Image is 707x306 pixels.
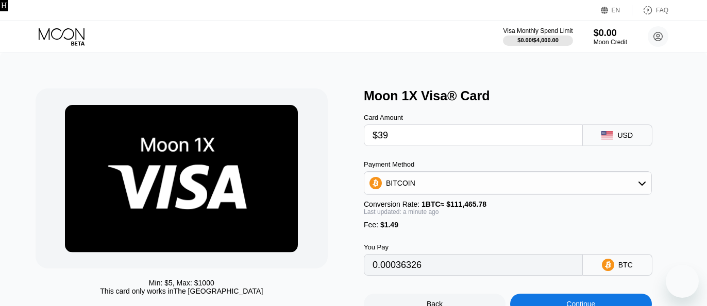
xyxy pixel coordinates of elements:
div: Visa Monthly Spend Limit$0.00/$4,000.00 [503,27,573,46]
div: You Pay [364,243,583,251]
a: H [1,1,7,10]
div: $0.00Moon Credit [594,28,627,46]
div: $0.00 / $4,000.00 [517,37,559,43]
div: EN [612,7,620,14]
div: Fee : [364,221,652,229]
div: USD [617,131,633,139]
div: BTC [618,261,633,269]
div: Min: $ 5 , Max: $ 1000 [149,279,214,287]
div: EN [601,5,632,15]
div: FAQ [656,7,668,14]
div: Visa Monthly Spend Limit [503,27,573,34]
div: Payment Method [364,160,652,168]
div: Last updated: a minute ago [364,208,652,215]
div: BITCOIN [386,179,415,187]
div: Moon 1X Visa® Card [364,88,682,103]
div: Conversion Rate: [364,200,652,208]
span: $1.49 [380,221,398,229]
div: BITCOIN [364,173,651,193]
div: This card only works in The [GEOGRAPHIC_DATA] [100,287,263,295]
input: $0.00 [373,125,574,146]
div: Moon Credit [594,39,627,46]
iframe: Button to launch messaging window [666,265,699,298]
span: 1 BTC ≈ $111,465.78 [422,200,486,208]
div: FAQ [632,5,668,15]
div: $0.00 [594,28,627,39]
div: Card Amount [364,114,583,121]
